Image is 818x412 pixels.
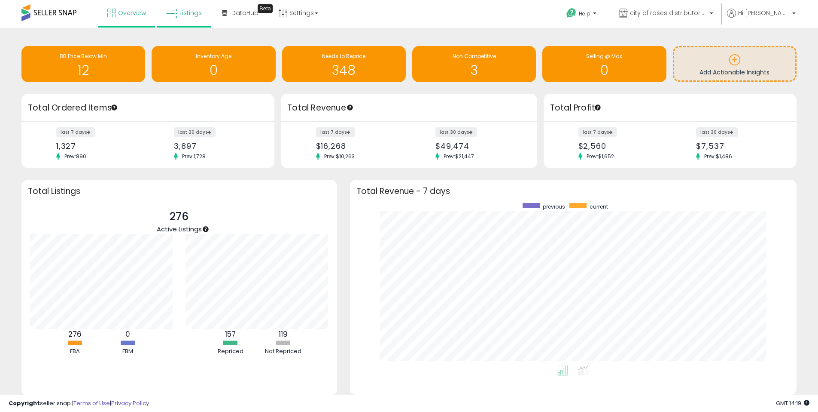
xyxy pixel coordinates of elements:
[322,52,365,60] span: Needs to Reprice
[696,141,782,151] div: $7,537
[320,153,359,160] span: Prev: $10,263
[56,127,95,137] label: last 7 days
[110,104,118,111] div: Tooltip anchor
[56,141,142,151] div: 1,327
[590,203,608,210] span: current
[60,153,91,160] span: Prev: 890
[28,188,331,194] h3: Total Listings
[118,9,146,17] span: Overview
[174,127,216,137] label: last 30 days
[550,102,790,114] h3: Total Profit
[547,63,662,77] h1: 0
[453,52,496,60] span: Non Competitive
[674,47,795,80] a: Add Actionable Insights
[439,153,478,160] span: Prev: $21,447
[738,9,790,17] span: Hi [PERSON_NAME]
[258,4,273,13] div: Tooltip anchor
[727,9,796,28] a: Hi [PERSON_NAME]
[73,399,110,407] a: Terms of Use
[696,127,738,137] label: last 30 days
[157,209,202,225] p: 276
[543,203,565,210] span: previous
[316,127,355,137] label: last 7 days
[286,63,401,77] h1: 348
[205,347,256,356] div: Repriced
[282,46,406,82] a: Needs to Reprice 348
[102,347,154,356] div: FBM
[699,68,769,77] span: Add Actionable Insights
[700,153,736,160] span: Prev: $1,486
[630,9,707,17] span: city of roses distributors llc
[594,104,602,111] div: Tooltip anchor
[579,10,590,17] span: Help
[279,329,288,339] b: 119
[578,141,664,151] div: $2,560
[156,63,271,77] h1: 0
[179,9,202,17] span: Listings
[21,46,145,82] a: BB Price Below Min 12
[578,127,617,137] label: last 7 days
[196,52,231,60] span: Inventory Age
[356,188,790,194] h3: Total Revenue - 7 days
[49,347,101,356] div: FBA
[178,153,210,160] span: Prev: 1,728
[111,399,149,407] a: Privacy Policy
[28,102,268,114] h3: Total Ordered Items
[316,141,403,151] div: $16,268
[582,153,618,160] span: Prev: $1,652
[152,46,275,82] a: Inventory Age 0
[542,46,666,82] a: Selling @ Max 0
[412,46,536,82] a: Non Competitive 3
[60,52,107,60] span: BB Price Below Min
[174,141,259,151] div: 3,897
[258,347,309,356] div: Not Repriced
[9,400,149,408] div: seller snap | |
[586,52,622,60] span: Selling @ Max
[287,102,531,114] h3: Total Revenue
[157,224,202,234] span: Active Listings
[9,399,40,407] strong: Copyright
[202,225,210,233] div: Tooltip anchor
[125,329,130,339] b: 0
[68,329,82,339] b: 276
[225,329,236,339] b: 157
[346,104,354,111] div: Tooltip anchor
[231,9,258,17] span: DataHub
[435,141,522,151] div: $49,474
[776,399,809,407] span: 2025-08-11 14:19 GMT
[566,8,577,18] i: Get Help
[26,63,141,77] h1: 12
[435,127,477,137] label: last 30 days
[560,1,605,28] a: Help
[417,63,532,77] h1: 3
